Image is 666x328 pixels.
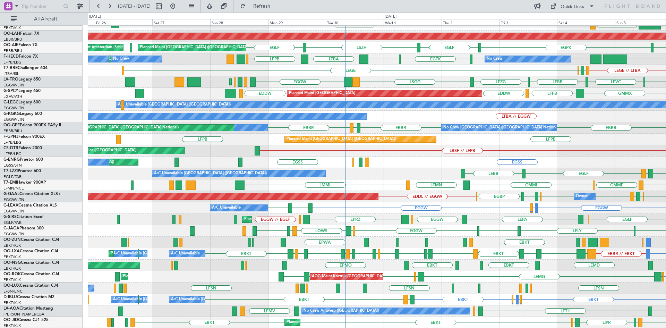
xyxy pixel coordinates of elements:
[118,100,231,110] div: A/C Unavailable [GEOGRAPHIC_DATA] ([GEOGRAPHIC_DATA])
[3,146,42,150] a: CS-DTRFalcon 2000
[3,158,43,162] a: G-ENRGPraetor 600
[3,318,49,322] a: OO-JIDCessna CJ1 525
[3,140,22,145] a: LFPB/LBG
[3,71,19,76] a: LTBA/ISL
[53,123,179,133] div: Planned Maint [GEOGRAPHIC_DATA] ([GEOGRAPHIC_DATA] National)
[113,294,242,305] div: A/C Unavailable [GEOGRAPHIC_DATA] ([GEOGRAPHIC_DATA] National)
[3,203,57,208] a: G-LEAXCessna Citation XLS
[3,83,24,88] a: EGGW/LTN
[212,203,241,213] div: A/C Unavailable
[3,295,17,299] span: D-IBLU
[3,54,19,59] span: F-HECD
[3,77,18,82] span: LX-TRO
[3,32,39,36] a: OO-LAHFalcon 7X
[3,249,20,253] span: OO-LXA
[3,89,41,93] a: G-SPCYLegacy 650
[3,66,48,70] a: T7-BREChallenger 604
[3,277,21,283] a: EBKT/KJK
[3,123,20,127] span: OO-GPE
[3,43,37,47] a: OO-AIEFalcon 7X
[3,128,22,134] a: EBBR/BRU
[3,226,19,230] span: G-JAGA
[3,54,38,59] a: F-HECDFalcon 7X
[3,112,42,116] a: G-KGKGLegacy 600
[3,48,22,53] a: EBBR/BRU
[3,238,21,242] span: OO-ZUN
[3,169,41,173] a: T7-LZZIPraetor 600
[59,145,136,156] div: Planned Maint Nice ([GEOGRAPHIC_DATA])
[3,300,21,305] a: EBKT/KJK
[3,209,24,214] a: EGGW/LTN
[3,203,18,208] span: G-LEAX
[289,88,355,99] div: Planned Maint [GEOGRAPHIC_DATA]
[3,295,54,299] a: D-IBLUCessna Citation M2
[111,249,191,259] div: Planned Maint Kortrijk-[GEOGRAPHIC_DATA]
[3,272,59,276] a: OO-ROKCessna Citation CJ4
[21,1,61,11] input: Trip Number
[385,14,396,20] div: [DATE]
[3,135,18,139] span: F-GPNJ
[3,226,44,230] a: G-JAGAPhenom 300
[210,19,268,25] div: Sun 28
[3,77,41,82] a: LX-TROLegacy 650
[3,312,44,317] a: [PERSON_NAME]/QSA
[3,243,21,248] a: EBKT/KJK
[3,89,18,93] span: G-SPCY
[3,261,21,265] span: OO-NSG
[304,306,379,316] div: No Crew Antwerp ([GEOGRAPHIC_DATA])
[3,318,18,322] span: OO-JID
[3,261,59,265] a: OO-NSGCessna Citation CJ4
[3,135,45,139] a: F-GPNJFalcon 900EX
[3,284,58,288] a: OO-LUXCessna Citation CJ4
[3,117,24,122] a: EGGW/LTN
[3,106,24,111] a: EGGW/LTN
[171,294,282,305] div: A/C Unavailable [GEOGRAPHIC_DATA]-[GEOGRAPHIC_DATA]
[3,249,58,253] a: OO-LXACessna Citation CJ4
[3,220,22,225] a: EGLF/FAB
[3,180,46,185] a: T7-EMIHawker 900XP
[3,192,61,196] a: G-GAALCessna Citation XLS+
[3,25,21,31] a: EBKT/KJK
[287,134,396,144] div: Planned Maint [GEOGRAPHIC_DATA] ([GEOGRAPHIC_DATA])
[326,19,384,25] div: Tue 30
[89,14,101,20] div: [DATE]
[3,112,20,116] span: G-KGKG
[3,192,19,196] span: G-GAAL
[3,37,22,42] a: EBBR/BRU
[140,42,249,53] div: Planned Maint [GEOGRAPHIC_DATA] ([GEOGRAPHIC_DATA])
[3,158,20,162] span: G-ENRG
[442,19,499,25] div: Thu 2
[60,42,130,53] div: Unplanned Maint Amsterdam (Schiphol)
[268,19,326,25] div: Mon 29
[576,191,588,202] div: Owner
[8,14,75,25] button: All Aircraft
[3,163,22,168] a: EGSS/STN
[3,32,20,36] span: OO-LAH
[3,94,22,99] a: LGAV/ATH
[3,151,22,157] a: LFPB/LBG
[3,306,53,311] a: LX-AOACitation Mustang
[3,266,21,271] a: EBKT/KJK
[118,3,151,9] span: [DATE] - [DATE]
[312,271,387,282] div: AOG Maint Kortrijk-[GEOGRAPHIC_DATA]
[3,254,21,260] a: EBKT/KJK
[557,19,615,25] div: Sat 4
[3,100,41,104] a: G-LEGCLegacy 600
[561,3,584,10] div: Quick Links
[3,238,59,242] a: OO-ZUNCessna Citation CJ4
[3,174,22,179] a: EGLF/FAB
[499,19,557,25] div: Fri 3
[547,1,598,12] button: Quick Links
[3,289,23,294] a: LFSN/ENC
[3,60,22,65] a: LFPB/LBG
[3,123,61,127] a: OO-GPEFalcon 900EX EASy II
[3,43,18,47] span: OO-AIE
[3,100,18,104] span: G-LEGC
[3,186,24,191] a: LFMN/NCE
[3,284,20,288] span: OO-LUX
[287,317,367,328] div: Planned Maint Kortrijk-[GEOGRAPHIC_DATA]
[3,146,18,150] span: CS-DTR
[18,17,73,22] span: All Aircraft
[231,77,341,87] div: Planned Maint [GEOGRAPHIC_DATA] ([GEOGRAPHIC_DATA])
[123,271,204,282] div: Planned Maint Kortrijk-[GEOGRAPHIC_DATA]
